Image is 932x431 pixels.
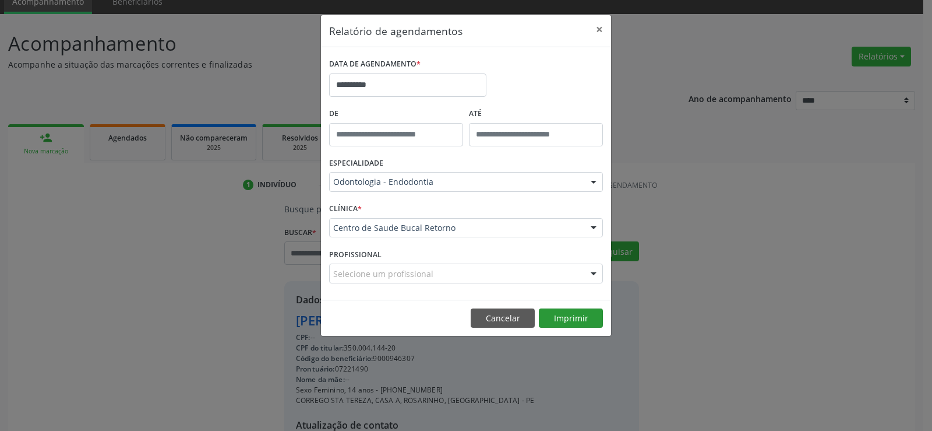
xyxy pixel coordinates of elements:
[329,55,421,73] label: DATA DE AGENDAMENTO
[333,222,579,234] span: Centro de Saude Bucal Retorno
[469,105,603,123] label: ATÉ
[329,23,463,38] h5: Relatório de agendamentos
[329,200,362,218] label: CLÍNICA
[539,309,603,328] button: Imprimir
[333,268,433,280] span: Selecione um profissional
[588,15,611,44] button: Close
[329,246,382,264] label: PROFISSIONAL
[329,155,383,173] label: ESPECIALIDADE
[333,176,579,188] span: Odontologia - Endodontia
[329,105,463,123] label: De
[471,309,535,328] button: Cancelar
